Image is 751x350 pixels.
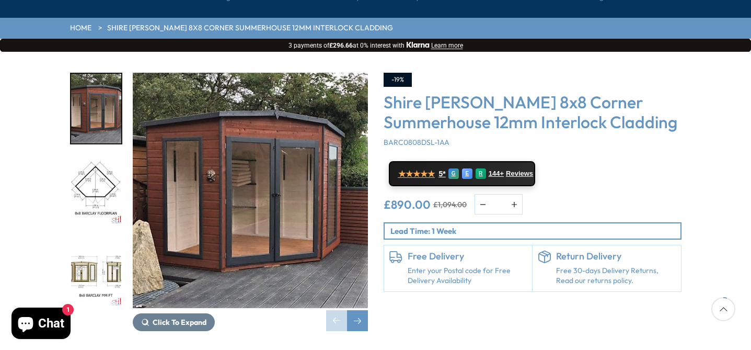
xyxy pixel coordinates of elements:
[408,266,527,286] a: Enter your Postal code for Free Delivery Availability
[556,266,676,286] p: Free 30-days Delivery Returns, Read our returns policy.
[133,73,368,308] img: Shire Barclay 8x8 Corner Summerhouse 12mm Interlock Cladding - Best Shed
[70,73,122,144] div: 1 / 14
[408,251,527,262] h6: Free Delivery
[384,199,431,210] ins: £890.00
[70,155,122,227] div: 2 / 14
[133,73,368,331] div: 1 / 14
[476,168,486,179] div: R
[153,318,206,327] span: Click To Expand
[326,310,347,331] div: Previous slide
[384,138,449,147] span: BARC0808DSL-1AA
[133,313,215,331] button: Click To Expand
[71,156,121,225] img: 8x8Barclayfloorplan_5f0b366f-c96c-4f44-ba6e-ee69660445a8_200x200.jpg
[489,170,504,178] span: 144+
[8,308,74,342] inbox-online-store-chat: Shopify online store chat
[398,169,435,179] span: ★★★★★
[384,92,681,132] h3: Shire [PERSON_NAME] 8x8 Corner Summerhouse 12mm Interlock Cladding
[71,238,121,307] img: 8x8Barclaymmft_ad2b4a8c-b1f5-4913-96ef-57d396f27519_200x200.jpg
[389,161,535,186] a: ★★★★★ 5* G E R 144+ Reviews
[347,310,368,331] div: Next slide
[71,74,121,143] img: Barclay8x8_2_caa24016-f85b-4433-b7fb-4c98d68bf759_200x200.jpg
[70,23,91,33] a: HOME
[556,251,676,262] h6: Return Delivery
[107,23,393,33] a: Shire [PERSON_NAME] 8x8 Corner Summerhouse 12mm Interlock Cladding
[506,170,533,178] span: Reviews
[384,73,412,87] div: -19%
[462,168,472,179] div: E
[390,225,680,236] p: Lead Time: 1 Week
[448,168,459,179] div: G
[433,201,467,208] del: £1,094.00
[70,236,122,308] div: 3 / 14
